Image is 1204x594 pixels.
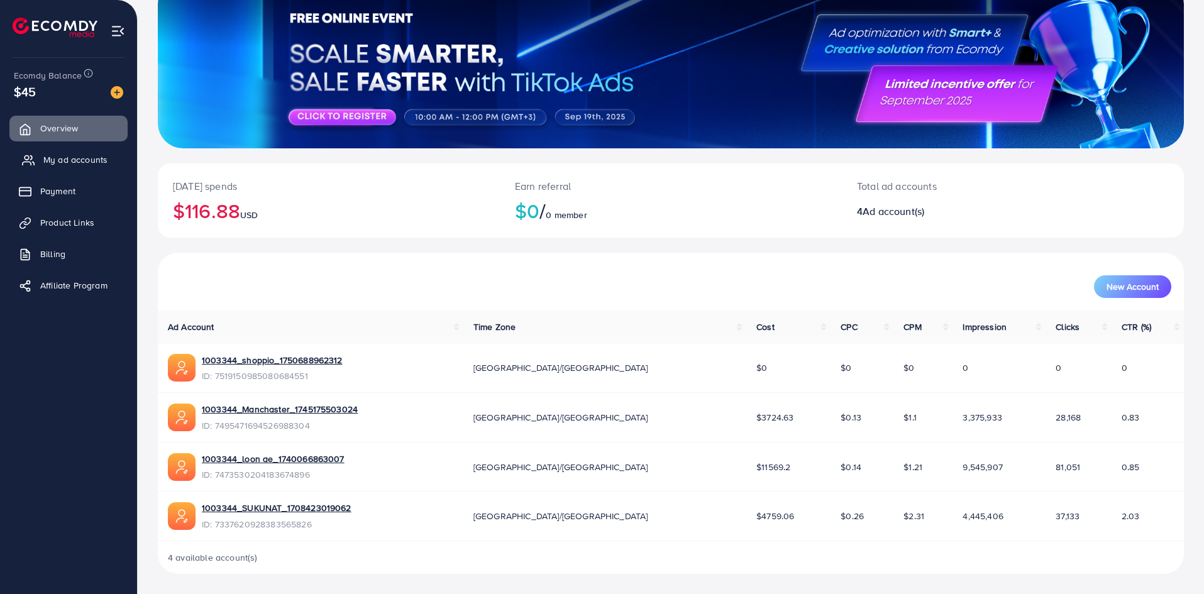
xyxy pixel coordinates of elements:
[168,404,196,431] img: ic-ads-acc.e4c84228.svg
[515,179,827,194] p: Earn referral
[963,411,1002,424] span: 3,375,933
[202,502,351,514] a: 1003344_SUKUNAT_1708423019062
[857,179,1083,194] p: Total ad accounts
[473,321,516,333] span: Time Zone
[1056,461,1080,473] span: 81,051
[863,204,924,218] span: Ad account(s)
[841,361,851,374] span: $0
[168,551,258,564] span: 4 available account(s)
[1056,411,1081,424] span: 28,168
[756,411,793,424] span: $3724.63
[473,461,648,473] span: [GEOGRAPHIC_DATA]/[GEOGRAPHIC_DATA]
[473,510,648,522] span: [GEOGRAPHIC_DATA]/[GEOGRAPHIC_DATA]
[1122,461,1140,473] span: 0.85
[9,210,128,235] a: Product Links
[756,461,790,473] span: $11569.2
[756,321,775,333] span: Cost
[1056,361,1061,374] span: 0
[1122,411,1140,424] span: 0.83
[1094,275,1171,298] button: New Account
[13,18,97,37] img: logo
[963,461,1002,473] span: 9,545,907
[756,361,767,374] span: $0
[1056,321,1080,333] span: Clicks
[173,199,485,223] h2: $116.88
[202,354,343,366] a: 1003344_shoppio_1750688962312
[202,419,358,432] span: ID: 7495471694526988304
[168,502,196,530] img: ic-ads-acc.e4c84228.svg
[903,361,914,374] span: $0
[473,361,648,374] span: [GEOGRAPHIC_DATA]/[GEOGRAPHIC_DATA]
[40,248,65,260] span: Billing
[1122,321,1151,333] span: CTR (%)
[9,116,128,141] a: Overview
[903,510,924,522] span: $2.31
[240,209,258,221] span: USD
[202,403,358,415] a: 1003344_Manchaster_1745175503024
[841,411,861,424] span: $0.13
[1122,361,1127,374] span: 0
[40,279,108,292] span: Affiliate Program
[841,321,857,333] span: CPC
[546,209,587,221] span: 0 member
[202,370,343,382] span: ID: 7519150985080684551
[202,518,351,531] span: ID: 7337620928383565826
[168,321,214,333] span: Ad Account
[173,179,485,194] p: [DATE] spends
[841,461,861,473] span: $0.14
[963,510,1003,522] span: 4,445,406
[14,82,36,101] span: $45
[9,179,128,204] a: Payment
[841,510,864,522] span: $0.26
[168,354,196,382] img: ic-ads-acc.e4c84228.svg
[539,196,546,225] span: /
[473,411,648,424] span: [GEOGRAPHIC_DATA]/[GEOGRAPHIC_DATA]
[168,453,196,481] img: ic-ads-acc.e4c84228.svg
[9,147,128,172] a: My ad accounts
[43,153,108,166] span: My ad accounts
[1056,510,1080,522] span: 37,133
[40,216,94,229] span: Product Links
[903,461,922,473] span: $1.21
[1151,537,1195,585] iframe: Chat
[963,321,1007,333] span: Impression
[14,69,82,82] span: Ecomdy Balance
[903,411,917,424] span: $1.1
[756,510,794,522] span: $4759.06
[857,206,1083,217] h2: 4
[202,453,345,465] a: 1003344_loon ae_1740066863007
[903,321,921,333] span: CPM
[1107,282,1159,291] span: New Account
[111,24,125,38] img: menu
[202,468,345,481] span: ID: 7473530204183674896
[1122,510,1140,522] span: 2.03
[40,122,78,135] span: Overview
[111,86,123,99] img: image
[9,241,128,267] a: Billing
[515,199,827,223] h2: $0
[40,185,75,197] span: Payment
[963,361,968,374] span: 0
[9,273,128,298] a: Affiliate Program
